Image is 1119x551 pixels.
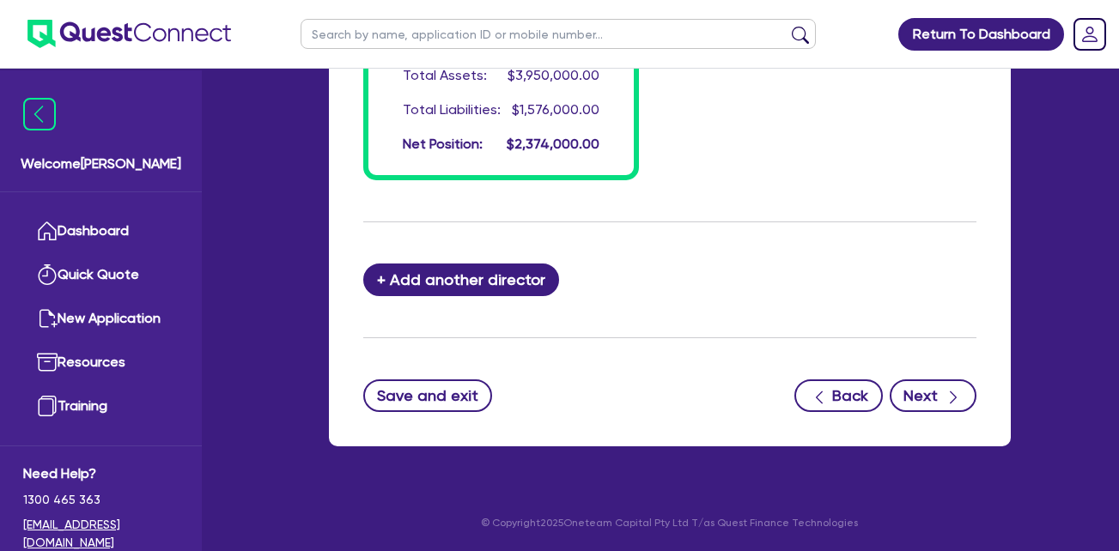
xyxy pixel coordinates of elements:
[21,154,181,174] span: Welcome [PERSON_NAME]
[23,209,179,253] a: Dashboard
[403,65,487,86] div: Total Assets:
[898,18,1064,51] a: Return To Dashboard
[403,134,483,154] div: Net Position:
[27,20,231,48] img: quest-connect-logo-blue
[23,297,179,341] a: New Application
[512,101,599,118] span: $1,576,000.00
[317,515,1023,530] p: © Copyright 2025 Oneteam Capital Pty Ltd T/as Quest Finance Technologies
[23,253,179,297] a: Quick Quote
[37,396,58,416] img: training
[23,341,179,384] a: Resources
[890,379,976,412] button: Next
[23,384,179,428] a: Training
[301,19,816,49] input: Search by name, application ID or mobile number...
[37,264,58,285] img: quick-quote
[363,379,493,412] button: Save and exit
[403,100,501,120] div: Total Liabilities:
[1067,12,1112,57] a: Dropdown toggle
[37,352,58,372] img: resources
[37,308,58,329] img: new-application
[508,67,599,83] span: $3,950,000.00
[23,98,56,130] img: icon-menu-close
[23,491,179,509] span: 1300 465 363
[363,263,560,296] button: + Add another director
[794,379,883,412] button: Back
[23,463,179,484] span: Need Help?
[507,136,599,152] span: $2,374,000.00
